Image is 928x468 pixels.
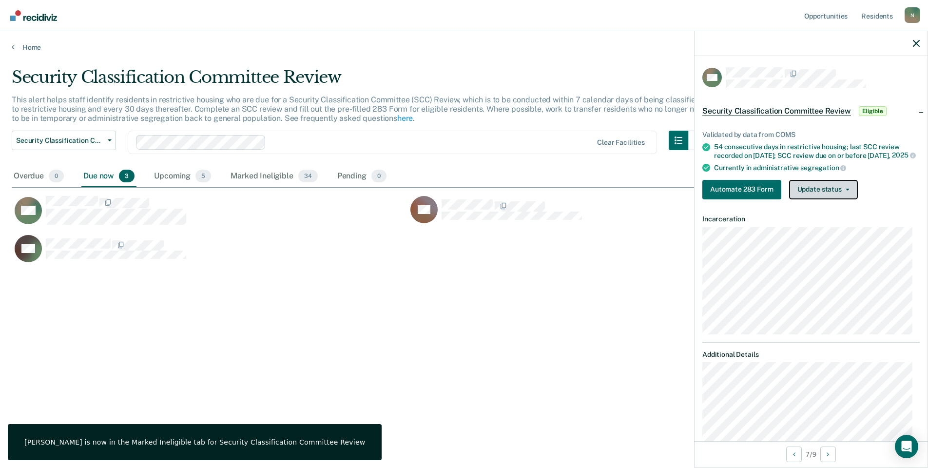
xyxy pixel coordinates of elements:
img: Recidiviz [10,10,57,21]
p: This alert helps staff identify residents in restrictive housing who are due for a Security Class... [12,95,707,123]
div: Clear facilities [597,138,645,147]
div: Security Classification Committee Review [12,67,708,95]
button: Update status [789,180,858,199]
a: Navigate to form link [702,180,785,199]
div: N [905,7,920,23]
span: 5 [195,170,211,182]
div: CaseloadOpportunityCell-0676872 [407,195,803,234]
div: Marked Ineligible [229,166,319,187]
button: Automate 283 Form [702,180,781,199]
span: 3 [119,170,135,182]
a: here [397,114,413,123]
div: Upcoming [152,166,213,187]
div: Pending [335,166,388,187]
div: Overdue [12,166,66,187]
button: Next Opportunity [820,447,836,462]
a: Home [12,43,916,52]
div: 54 consecutive days in restrictive housing; last SCC review recorded on [DATE]; SCC review due on... [714,143,920,159]
div: Currently in administrative [714,163,920,172]
div: Security Classification Committee ReviewEligible [695,96,928,127]
div: [PERSON_NAME] is now in the Marked Ineligible tab for Security Classification Committee Review [24,438,365,447]
div: Open Intercom Messenger [895,435,918,458]
span: 34 [298,170,318,182]
dt: Incarceration [702,215,920,223]
span: 2025 [892,151,915,159]
button: Previous Opportunity [786,447,802,462]
span: 0 [371,170,387,182]
span: Security Classification Committee Review [16,136,104,145]
dt: Additional Details [702,351,920,359]
div: CaseloadOpportunityCell-0656431 [12,195,407,234]
span: segregation [800,164,846,172]
div: Due now [81,166,136,187]
div: Validated by data from COMS [702,131,920,139]
button: Profile dropdown button [905,7,920,23]
div: CaseloadOpportunityCell-0463489 [12,234,407,273]
span: Eligible [859,106,887,116]
span: 0 [49,170,64,182]
span: Security Classification Committee Review [702,106,851,116]
div: 7 / 9 [695,441,928,467]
